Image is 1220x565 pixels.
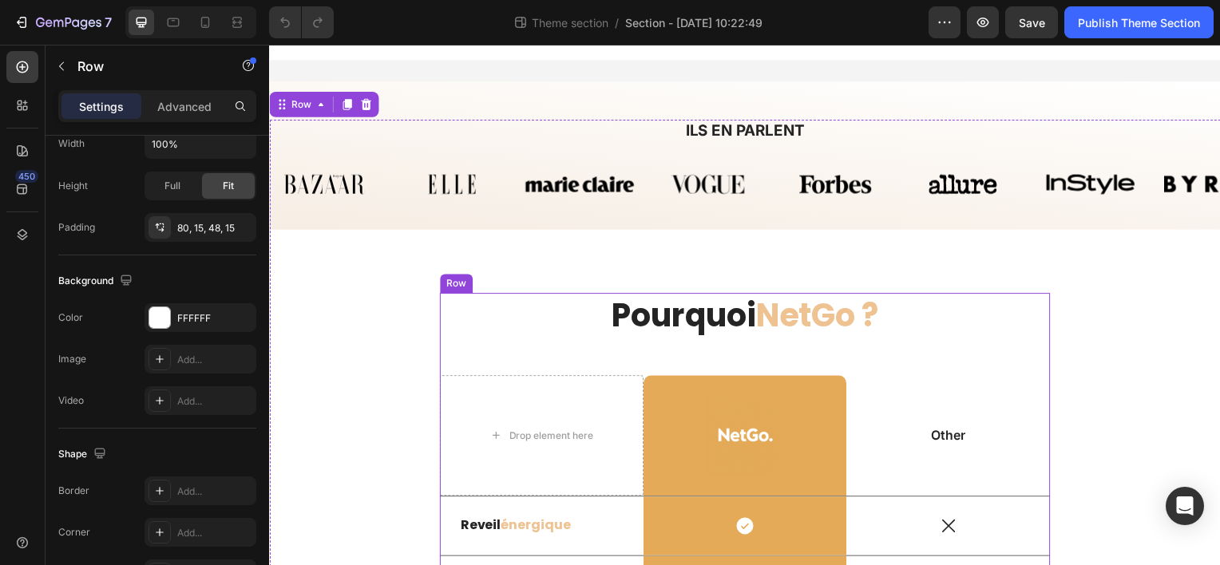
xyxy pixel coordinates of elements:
[1166,487,1204,525] div: Open Intercom Messenger
[58,393,84,408] div: Video
[177,484,252,499] div: Add...
[157,98,212,115] p: Advanced
[269,45,1220,565] iframe: Design area
[583,385,785,401] p: Other
[19,53,46,67] div: Row
[105,13,112,32] p: 7
[58,220,95,235] div: Padding
[615,14,619,31] span: /
[192,476,356,492] p: Reveil
[177,353,252,367] div: Add...
[6,6,119,38] button: 7
[257,120,366,160] img: gempages_580885383789675438-28664a11-792a-41f5-b130-ec7a3ed24464.svg
[269,6,334,38] div: Undo/Redo
[172,250,786,294] h2: Pourquoi
[177,526,252,540] div: Add...
[58,310,83,325] div: Color
[1064,6,1214,38] button: Publish Theme Section
[58,136,85,151] div: Width
[79,98,124,115] p: Settings
[177,311,252,326] div: FFFFFF
[1019,16,1045,30] span: Save
[223,179,234,193] span: Fit
[58,352,86,366] div: Image
[177,394,252,409] div: Add...
[772,120,881,160] img: gempages_580885383789675438-77a01f66-2dec-4e22-86e1-f9590bfa09f3.svg
[58,271,136,292] div: Background
[77,57,213,76] p: Row
[515,120,624,160] img: gempages_580885383789675438-8f20710d-a04d-415d-86ae-076a1992c2a0.svg
[58,179,88,193] div: Height
[164,179,180,193] span: Full
[58,484,89,498] div: Border
[439,354,519,433] img: gempages_580885383789675438-edeb292e-a01b-4b9f-9080-f92267ff0ebe.png
[490,250,613,294] span: NetGo ?
[901,120,1010,160] img: gempages_580885383789675438-b9fa88cf-cbcd-44eb-b899-80eeae35c039.svg
[241,387,326,400] div: Drop element here
[15,170,38,183] div: 450
[145,129,255,158] input: Auto
[175,233,201,247] div: Row
[419,77,539,95] strong: ILS EN PARLENT
[58,444,109,465] div: Shape
[1078,14,1200,31] div: Publish Theme Section
[1005,6,1058,38] button: Save
[58,525,90,539] div: Corner
[177,221,252,235] div: 80, 15, 48, 15
[625,14,762,31] span: Section - [DATE] 10:22:49
[529,14,612,31] span: Theme section
[644,120,753,160] img: gempages_580885383789675438-5acb4c5f-703e-4c44-b6a2-57019c827085.svg
[129,120,238,160] img: gempages_580885383789675438-2580d8ce-f0b5-42b2-9a01-1b26570b8d47.svg
[386,120,496,160] img: gempages_580885383789675438-d992f1a9-e4e3-40b8-9326-0eed37462324.svg
[233,474,303,492] span: énergique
